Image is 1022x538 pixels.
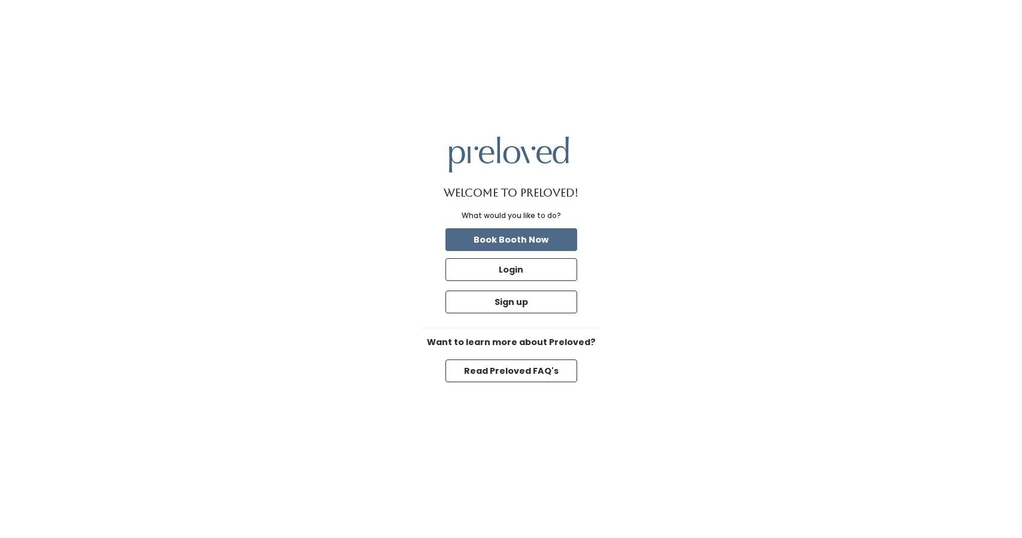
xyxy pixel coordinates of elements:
[449,137,569,172] img: preloved logo
[445,258,577,281] button: Login
[445,359,577,382] button: Read Preloved FAQ's
[444,187,578,199] h1: Welcome to Preloved!
[443,256,580,283] a: Login
[443,288,580,316] a: Sign up
[462,210,561,221] div: What would you like to do?
[421,338,601,347] h6: Want to learn more about Preloved?
[445,228,577,251] button: Book Booth Now
[445,291,577,313] button: Sign up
